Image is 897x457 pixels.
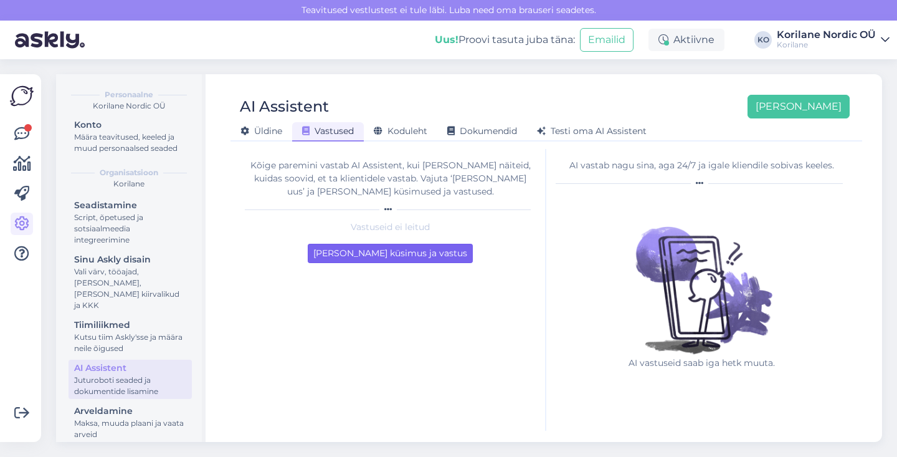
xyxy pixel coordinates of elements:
div: Kutsu tiim Askly'sse ja määra neile õigused [74,332,186,354]
div: AI Assistent [240,95,329,118]
div: AI vastab nagu sina, aga 24/7 ja igale kliendile sobivas keeles. [556,159,848,172]
div: Maksa, muuda plaani ja vaata arveid [74,418,186,440]
span: Vastused [302,125,354,137]
img: Askly Logo [10,84,34,108]
div: Konto [74,118,186,132]
img: No qna [621,195,783,357]
button: [PERSON_NAME] küsimus ja vastus [308,244,473,263]
a: Korilane Nordic OÜKorilane [777,30,890,50]
a: AI AssistentJuturoboti seaded ja dokumentide lisamine [69,360,192,399]
div: Seadistamine [74,199,186,212]
div: Korilane [777,40,876,50]
b: Organisatsioon [100,167,158,178]
a: KontoMäära teavitused, keeled ja muud personaalsed seaded [69,117,192,156]
button: [PERSON_NAME] [747,95,850,118]
div: Arveldamine [74,405,186,418]
div: Sinu Askly disain [74,253,186,266]
b: Personaalne [105,89,153,100]
a: ArveldamineMaksa, muuda plaani ja vaata arveid [69,403,192,442]
p: AI vastuseid saab iga hetk muuta. [621,357,783,370]
div: Vali värv, tööajad, [PERSON_NAME], [PERSON_NAME] kiirvalikud ja KKK [74,266,186,311]
span: Üldine [240,125,282,137]
div: Kõige paremini vastab AI Assistent, kui [PERSON_NAME] näiteid, kuidas soovid, et ta klientidele v... [245,159,536,198]
div: Määra teavitused, keeled ja muud personaalsed seaded [74,132,186,154]
div: KO [754,31,772,49]
b: Uus! [435,34,458,46]
a: Sinu Askly disainVali värv, tööajad, [PERSON_NAME], [PERSON_NAME] kiirvalikud ja KKK [69,251,192,313]
div: AI Assistent [74,362,186,375]
div: Juturoboti seaded ja dokumentide lisamine [74,375,186,397]
span: Testi oma AI Assistent [537,125,647,137]
p: Vastuseid ei leitud [245,221,536,234]
div: Proovi tasuta juba täna: [435,32,575,47]
span: Koduleht [374,125,427,137]
div: Korilane Nordic OÜ [66,100,192,112]
a: SeadistamineScript, õpetused ja sotsiaalmeedia integreerimine [69,197,192,248]
div: Korilane Nordic OÜ [777,30,876,40]
div: Script, õpetused ja sotsiaalmeedia integreerimine [74,212,186,246]
div: Tiimiliikmed [74,319,186,332]
span: Dokumendid [447,125,517,137]
a: TiimiliikmedKutsu tiim Askly'sse ja määra neile õigused [69,317,192,356]
div: Korilane [66,178,192,190]
div: Aktiivne [648,29,724,51]
button: Emailid [580,28,634,52]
